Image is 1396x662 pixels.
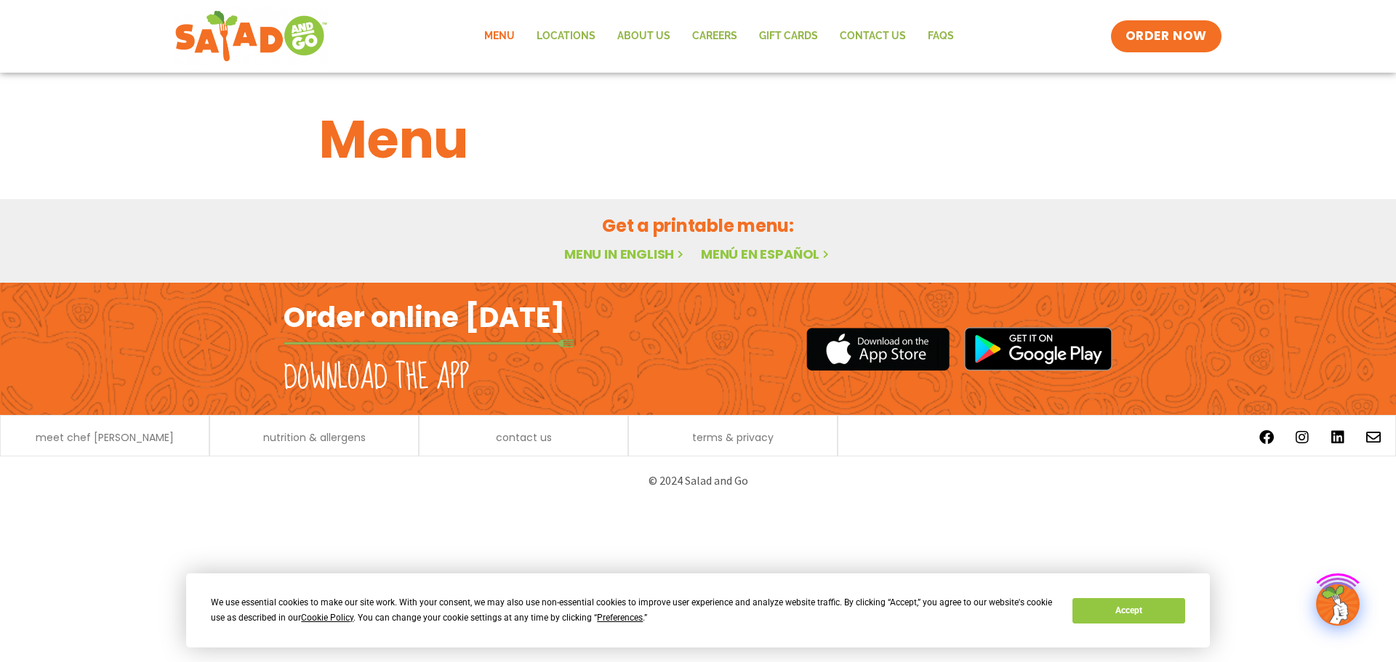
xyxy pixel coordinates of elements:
div: We use essential cookies to make our site work. With your consent, we may also use non-essential ... [211,595,1055,626]
a: Careers [681,20,748,53]
img: new-SAG-logo-768×292 [174,7,328,65]
h2: Order online [DATE] [284,299,565,335]
nav: Menu [473,20,965,53]
a: Menu [473,20,526,53]
a: Menu in English [564,245,686,263]
div: Cookie Consent Prompt [186,573,1210,647]
a: terms & privacy [692,432,774,443]
p: © 2024 Salad and Go [291,471,1105,491]
a: FAQs [917,20,965,53]
a: Contact Us [829,20,917,53]
a: ORDER NOW [1111,20,1221,52]
span: Preferences [597,613,643,623]
a: contact us [496,432,552,443]
img: google_play [964,327,1112,371]
span: ORDER NOW [1126,28,1207,45]
a: GIFT CARDS [748,20,829,53]
h2: Download the app [284,358,469,398]
a: Locations [526,20,606,53]
span: Cookie Policy [301,613,353,623]
img: appstore [806,326,950,373]
a: About Us [606,20,681,53]
a: Menú en español [701,245,832,263]
a: nutrition & allergens [263,432,366,443]
h1: Menu [319,100,1077,179]
img: fork [284,339,574,347]
button: Accept [1072,598,1184,623]
a: meet chef [PERSON_NAME] [36,432,174,443]
h2: Get a printable menu: [319,213,1077,238]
